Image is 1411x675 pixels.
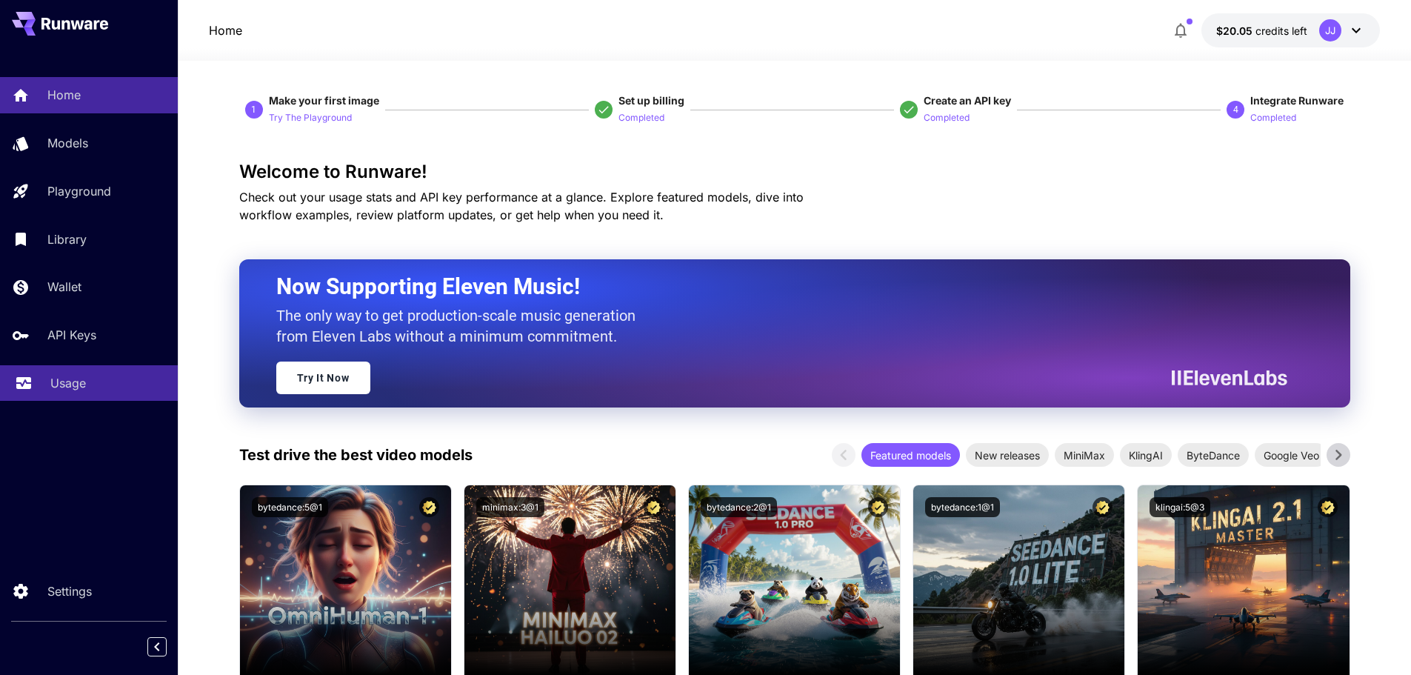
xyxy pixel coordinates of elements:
button: Certified Model – Vetted for best performance and includes a commercial license. [868,497,888,517]
p: Home [47,86,81,104]
h3: Welcome to Runware! [239,162,1350,182]
p: Completed [1250,111,1296,125]
div: $20.05 [1216,23,1307,39]
button: klingai:5@3 [1150,497,1210,517]
nav: breadcrumb [209,21,242,39]
span: KlingAI [1120,448,1172,463]
span: Set up billing [618,94,684,107]
p: Completed [924,111,970,125]
span: Create an API key [924,94,1011,107]
div: JJ [1319,19,1341,41]
button: $20.05JJ [1201,13,1380,47]
p: Playground [47,182,111,200]
a: Home [209,21,242,39]
button: minimax:3@1 [476,497,544,517]
span: Integrate Runware [1250,94,1344,107]
button: Try The Playground [269,108,352,126]
span: Featured models [861,448,960,463]
p: 4 [1233,103,1238,116]
div: KlingAI [1120,443,1172,467]
p: Test drive the best video models [239,444,473,466]
span: Make your first image [269,94,379,107]
span: Check out your usage stats and API key performance at a glance. Explore featured models, dive int... [239,190,804,222]
div: Collapse sidebar [159,634,178,660]
button: Completed [1250,108,1296,126]
p: The only way to get production-scale music generation from Eleven Labs without a minimum commitment. [276,305,647,347]
div: MiniMax [1055,443,1114,467]
button: bytedance:1@1 [925,497,1000,517]
button: Certified Model – Vetted for best performance and includes a commercial license. [419,497,439,517]
p: Try The Playground [269,111,352,125]
button: Certified Model – Vetted for best performance and includes a commercial license. [1093,497,1113,517]
p: 1 [251,103,256,116]
button: Collapse sidebar [147,637,167,656]
p: Completed [618,111,664,125]
h2: Now Supporting Eleven Music! [276,273,1276,301]
button: bytedance:2@1 [701,497,777,517]
img: alt [464,485,676,675]
img: alt [689,485,900,675]
span: New releases [966,448,1049,463]
p: Wallet [47,278,81,296]
span: credits left [1255,24,1307,37]
img: alt [1138,485,1349,675]
p: Usage [50,374,86,392]
div: Featured models [861,443,960,467]
button: bytedance:5@1 [252,497,328,517]
p: API Keys [47,326,96,344]
span: $20.05 [1216,24,1255,37]
img: alt [913,485,1124,675]
div: ByteDance [1178,443,1249,467]
div: Google Veo [1255,443,1328,467]
p: Library [47,230,87,248]
button: Certified Model – Vetted for best performance and includes a commercial license. [644,497,664,517]
span: MiniMax [1055,448,1114,463]
div: New releases [966,443,1049,467]
img: alt [240,485,451,675]
p: Models [47,134,88,152]
span: ByteDance [1178,448,1249,463]
button: Certified Model – Vetted for best performance and includes a commercial license. [1318,497,1338,517]
button: Completed [618,108,664,126]
button: Completed [924,108,970,126]
span: Google Veo [1255,448,1328,463]
p: Settings [47,582,92,600]
a: Try It Now [276,362,370,394]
